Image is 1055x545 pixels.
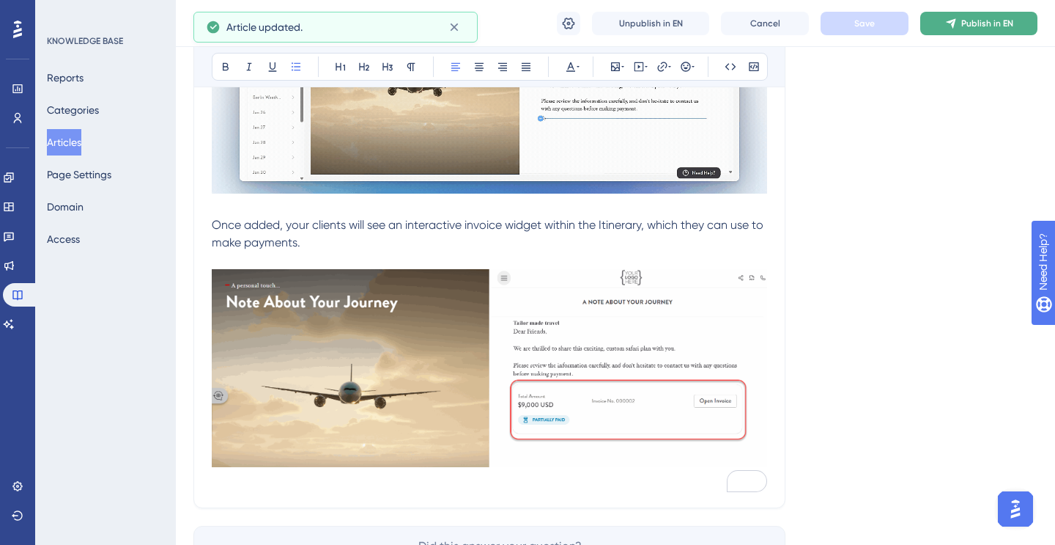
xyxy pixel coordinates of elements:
[47,161,111,188] button: Page Settings
[961,18,1013,29] span: Publish in EN
[47,97,99,123] button: Categories
[47,35,123,47] div: KNOWLEDGE BASE
[212,218,766,249] span: Once added, your clients will see an interactive invoice widget within the Itinerary, which they ...
[750,18,780,29] span: Cancel
[993,487,1037,531] iframe: UserGuiding AI Assistant Launcher
[34,4,92,21] span: Need Help?
[920,12,1037,35] button: Publish in EN
[47,194,84,220] button: Domain
[854,18,875,29] span: Save
[821,12,908,35] button: Save
[47,226,80,252] button: Access
[226,18,303,36] span: Article updated.
[592,12,709,35] button: Unpublish in EN
[619,18,683,29] span: Unpublish in EN
[721,12,809,35] button: Cancel
[47,65,84,91] button: Reports
[212,474,653,488] span: Keywords: Invoices, embed, embed invoices, can I embed invoices, invoice element
[47,129,81,156] button: Articles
